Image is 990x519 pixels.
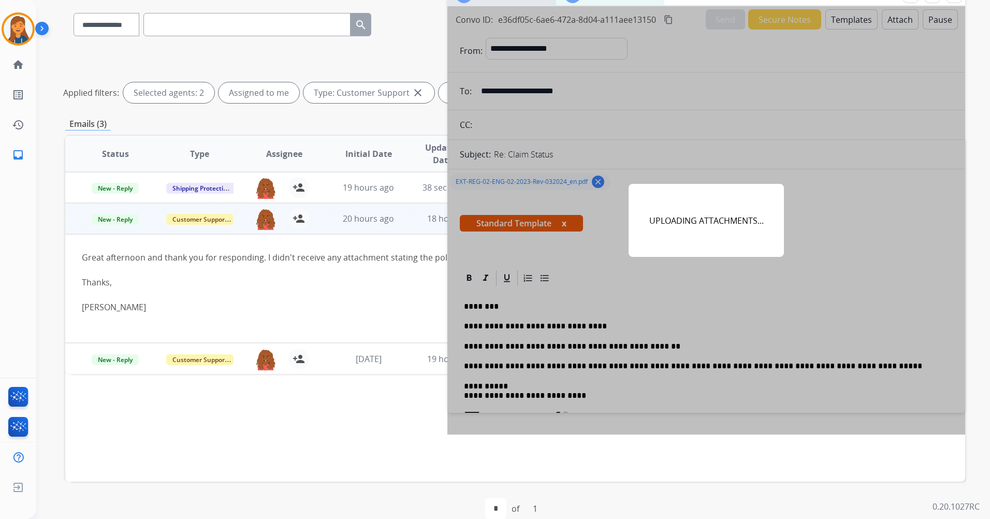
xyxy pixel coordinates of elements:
[63,86,119,99] p: Applied filters:
[255,349,276,370] img: agent-avatar
[92,183,139,194] span: New - Reply
[82,301,780,313] div: [PERSON_NAME]
[65,118,111,131] p: Emails (3)
[427,353,478,365] span: 19 hours ago
[166,214,234,225] span: Customer Support
[512,502,519,515] div: of
[255,177,276,199] img: agent-avatar
[92,214,139,225] span: New - Reply
[12,149,24,161] mat-icon: inbox
[82,276,780,289] div: Thanks,
[933,500,980,513] p: 0.20.1027RC
[166,183,237,194] span: Shipping Protection
[255,208,276,230] img: agent-avatar
[525,498,546,519] div: 1
[303,82,434,103] div: Type: Customer Support
[293,181,305,194] mat-icon: person_add
[4,15,33,44] img: avatar
[166,354,234,365] span: Customer Support
[12,119,24,131] mat-icon: history
[12,59,24,71] mat-icon: home
[293,212,305,225] mat-icon: person_add
[190,148,209,160] span: Type
[419,141,466,166] span: Updated Date
[345,148,392,160] span: Initial Date
[412,86,424,99] mat-icon: close
[427,213,478,224] span: 18 hours ago
[123,82,214,103] div: Selected agents: 2
[355,19,367,31] mat-icon: search
[92,354,139,365] span: New - Reply
[293,353,305,365] mat-icon: person_add
[356,353,382,365] span: [DATE]
[219,82,299,103] div: Assigned to me
[649,214,764,227] p: UPLOADING ATTACHMENTS...
[102,148,129,160] span: Status
[423,182,483,193] span: 38 seconds ago
[82,251,780,313] div: Great afternoon and thank you for responding. I didn't receive any attachment stating the policy ...
[266,148,302,160] span: Assignee
[12,89,24,101] mat-icon: list_alt
[343,213,394,224] span: 20 hours ago
[343,182,394,193] span: 19 hours ago
[439,82,574,103] div: Type: Shipping Protection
